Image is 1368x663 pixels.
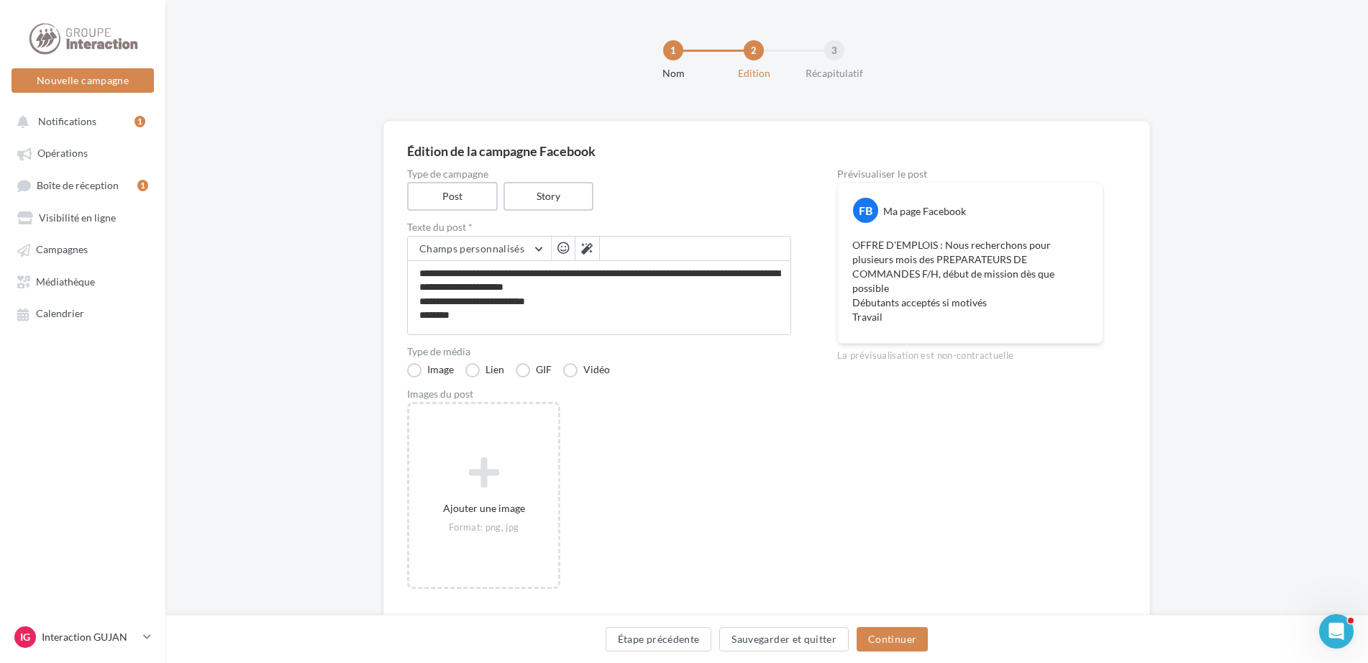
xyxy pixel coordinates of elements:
[606,627,712,651] button: Étape précédente
[853,198,878,223] div: FB
[407,169,791,179] label: Type de campagne
[407,145,1126,157] div: Édition de la campagne Facebook
[37,147,88,160] span: Opérations
[20,630,30,644] span: IG
[36,308,84,320] span: Calendrier
[852,238,1088,324] p: OFFRE D'EMPLOIS : Nous recherchons pour plusieurs mois des PREPARATEURS DE COMMANDES F/H, début d...
[38,115,96,127] span: Notifications
[465,363,504,378] label: Lien
[837,344,1103,362] div: La prévisualisation est non-contractuelle
[36,244,88,256] span: Campagnes
[137,180,148,191] div: 1
[9,300,157,326] a: Calendrier
[407,363,454,378] label: Image
[627,66,719,81] div: Nom
[788,66,880,81] div: Récapitulatif
[42,630,137,644] p: Interaction GUJAN
[407,347,791,357] label: Type de média
[1319,614,1354,649] iframe: Intercom live chat
[407,182,498,211] label: Post
[719,627,849,651] button: Sauvegarder et quitter
[857,627,928,651] button: Continuer
[408,237,551,261] button: Champs personnalisés
[9,236,157,262] a: Campagnes
[744,40,764,60] div: 2
[503,182,594,211] label: Story
[516,363,552,378] label: GIF
[12,68,154,93] button: Nouvelle campagne
[419,242,524,255] span: Champs personnalisés
[12,623,154,651] a: IG Interaction GUJAN
[663,40,683,60] div: 1
[36,275,95,288] span: Médiathèque
[824,40,844,60] div: 3
[9,204,157,230] a: Visibilité en ligne
[708,66,800,81] div: Edition
[407,222,791,232] label: Texte du post *
[407,389,791,399] div: Images du post
[837,169,1103,179] div: Prévisualiser le post
[9,108,151,134] button: Notifications 1
[563,363,610,378] label: Vidéo
[9,268,157,294] a: Médiathèque
[39,211,116,224] span: Visibilité en ligne
[134,116,145,127] div: 1
[37,179,119,191] span: Boîte de réception
[9,172,157,198] a: Boîte de réception1
[9,140,157,165] a: Opérations
[883,204,966,219] div: Ma page Facebook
